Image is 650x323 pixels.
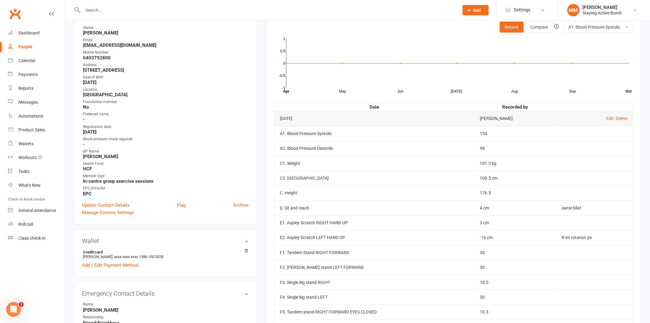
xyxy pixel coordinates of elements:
div: What's New [18,183,41,188]
div: EPC/DVA/Nil [83,185,249,191]
span: 09/2028 [149,254,163,259]
td: F4. Single leg stand LEFT [274,290,475,305]
td: 30 [475,245,556,260]
div: Blood pressure check required [83,136,249,142]
a: People [8,40,65,54]
td: D. Sit and reach [274,201,475,215]
div: People [18,44,32,49]
strong: [EMAIL_ADDRESS][DOMAIN_NAME] [83,42,249,48]
td: 18.5 [475,275,556,290]
div: Automations [18,114,43,118]
td: 100.5 cm [475,171,556,185]
span: A1. Blood Pressure Systolic [569,25,621,30]
div: MM [567,4,580,16]
span: xxxx xxxx xxxx 1986 [114,254,147,259]
td: 176.5 [475,185,556,200]
div: Tasks [18,169,29,174]
div: Class check-in [18,236,45,241]
div: Messages [18,100,38,105]
a: What's New [8,178,65,192]
div: Roll call [18,222,33,227]
button: Add [463,5,489,15]
strong: [DATE] [83,80,249,85]
td: 30 [475,260,556,275]
strong: [GEOGRAPHIC_DATA] [83,92,249,98]
th: Recorded by [475,103,556,111]
a: Delete [616,116,628,121]
div: Location [83,87,249,93]
input: Search... [81,6,455,14]
strong: HCF [83,166,249,172]
td: 154 [475,126,556,141]
strong: [STREET_ADDRESS] [83,67,249,73]
td: A1. Blood Pressure Systolic [274,126,475,141]
div: Address [83,62,249,68]
td: 98 [475,141,556,156]
a: Add / Edit Payment Method [82,261,138,269]
div: GP Name [83,149,249,154]
iframe: Intercom live chat [6,302,21,317]
strong: - [83,142,249,147]
strong: No [83,104,249,110]
td: 3 cm [475,215,556,230]
strong: [PERSON_NAME] [83,30,249,36]
strong: [DATE] [83,129,249,135]
td: 4 cm [475,201,556,215]
button: Compare [525,22,553,33]
strong: Credit card [83,250,245,254]
a: Class kiosk mode [8,231,65,245]
a: Workouts [8,151,65,165]
span: Add [473,8,481,13]
a: Dashboard [8,26,65,40]
div: [DATE] [280,116,469,121]
div: Product Sales [18,127,45,132]
strong: - [83,117,249,122]
strong: EPC [83,191,249,197]
div: Foundation member [83,99,249,105]
div: Staying Active Bondi [583,10,622,16]
a: General attendance kiosk mode [8,204,65,217]
a: Product Sales [8,123,65,137]
td: F1. Tandem Stand RIGHT FORWARD [274,245,475,260]
a: Waivers [8,137,65,151]
td: F2. [PERSON_NAME] stand LEFT FORWARD [274,260,475,275]
td: F3. Single leg stand RIGHT [274,275,475,290]
td: 101.3 kg [475,156,556,171]
a: Flag [177,201,186,209]
td: F5. Tandem stand RIGHT FORWARD EYES CLOSED [274,305,475,319]
div: Payments [18,72,38,77]
div: Calendar [18,58,36,63]
a: Archive [233,201,249,209]
h3: Wallet [82,237,249,244]
a: Edit [607,116,614,121]
div: [PERSON_NAME] [583,5,622,10]
a: Manage Comms Settings [82,209,134,216]
td: R int rotation px [556,230,633,245]
div: Preferred name [83,111,249,117]
td: same bilat [556,201,633,215]
button: A1. Blood Pressure Systolic [563,22,633,33]
td: E2. Aspley Scratch LEFT HAND UP [274,230,475,245]
td: C3. [GEOGRAPHIC_DATA] [274,171,475,185]
span: 3 [19,302,24,307]
a: Update Contact Details [82,201,130,209]
h3: Contact information [82,11,249,20]
td: A2. Blood Pressure Diastolic [274,141,475,156]
div: Relationship [83,314,134,320]
div: Member type [83,173,249,179]
div: Waivers [18,141,33,146]
strong: [PERSON_NAME] [83,307,249,313]
td: 10.3 [475,305,556,319]
div: Registration date [83,124,249,130]
a: Calendar [8,54,65,68]
td: -16 cm [475,230,556,245]
strong: [PERSON_NAME] [83,154,249,159]
div: Owner [83,25,249,31]
a: Clubworx [7,6,23,22]
div: Reports [18,86,33,91]
a: Messages [8,95,65,109]
div: Workouts [18,155,37,160]
div: Email [83,37,249,43]
a: Payments [8,68,65,82]
div: Name [83,301,134,307]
